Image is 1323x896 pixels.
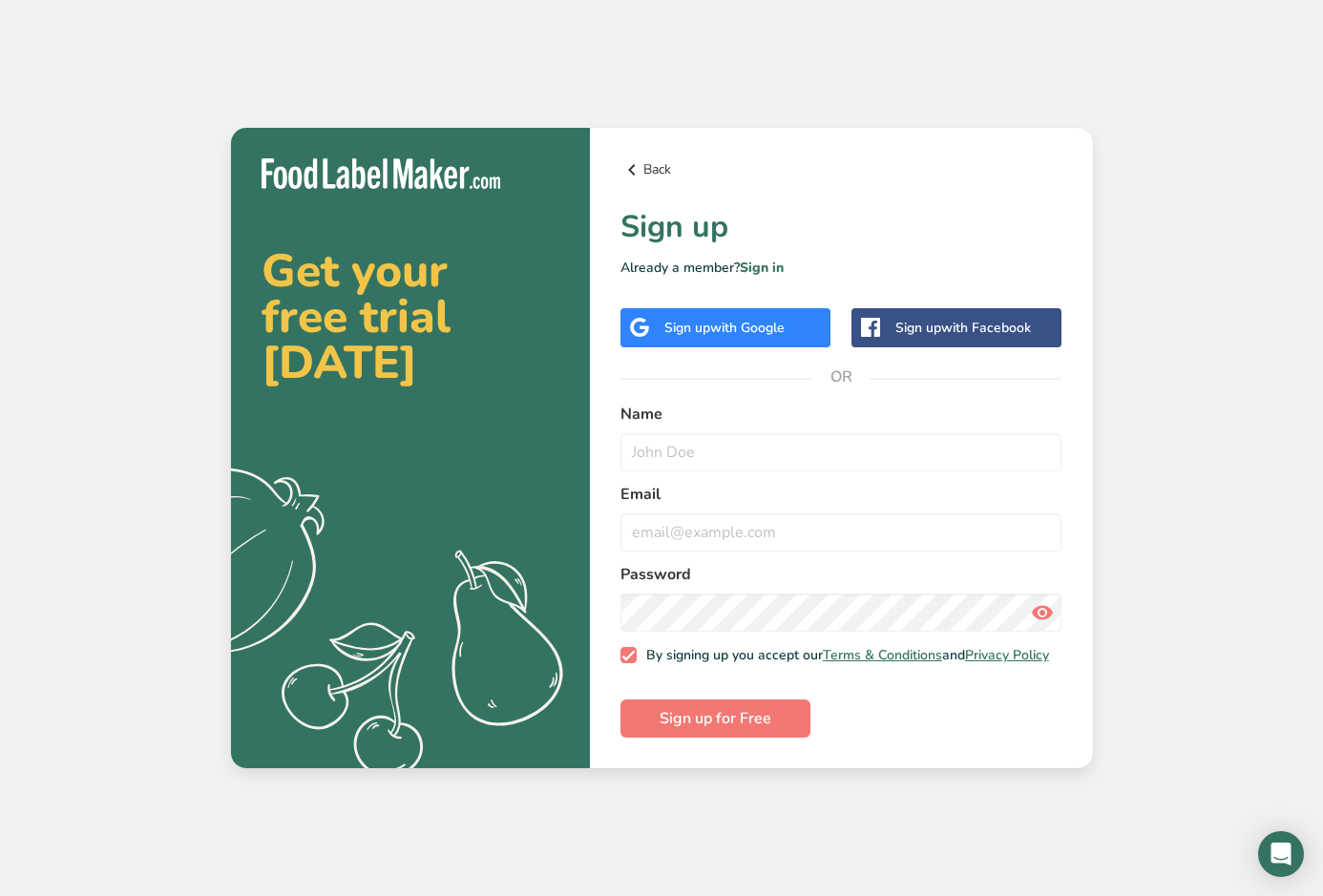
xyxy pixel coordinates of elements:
a: Terms & Conditions [823,646,942,664]
input: John Doe [620,433,1062,471]
span: with Facebook [941,319,1031,337]
input: email@example.com [620,513,1062,552]
h1: Sign up [620,204,1062,250]
label: Name [620,403,1062,426]
div: Open Intercom Messenger [1258,831,1304,877]
a: Privacy Policy [965,646,1049,664]
a: Back [620,158,1062,181]
img: Food Label Maker [262,158,500,190]
label: Password [620,563,1062,586]
span: Sign up for Free [660,707,771,730]
span: with Google [710,319,785,337]
div: Sign up [664,318,785,338]
h2: Get your free trial [DATE] [262,248,559,385]
span: OR [812,348,870,406]
div: Sign up [895,318,1031,338]
span: By signing up you accept our and [637,647,1049,664]
p: Already a member? [620,258,1062,278]
a: Sign in [740,259,784,277]
button: Sign up for Free [620,699,810,738]
label: Email [620,483,1062,506]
